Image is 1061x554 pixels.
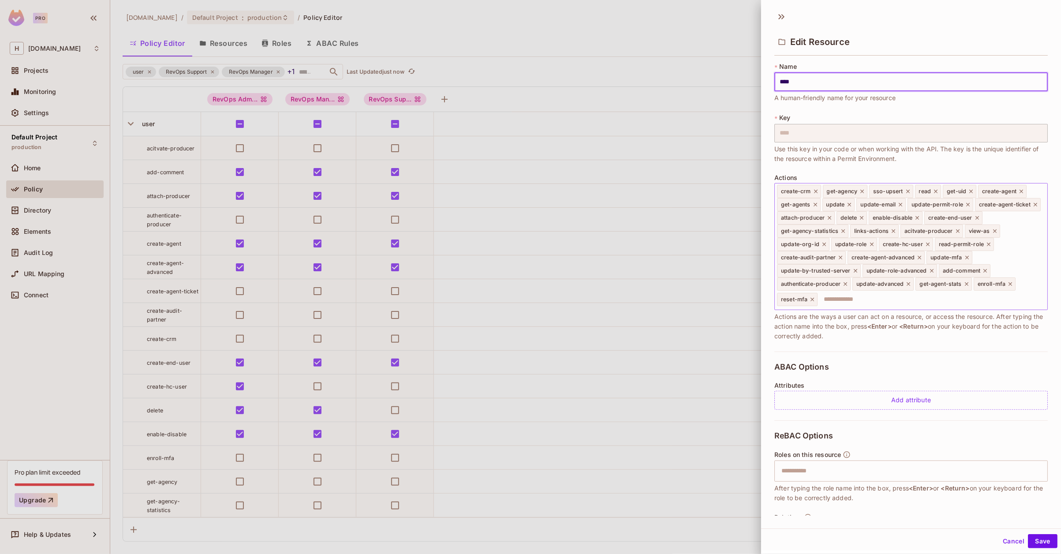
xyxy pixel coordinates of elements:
[915,185,941,198] div: read
[854,228,889,235] span: links-actions
[965,225,1000,238] div: view-as
[969,228,990,235] span: view-as
[982,188,1016,195] span: create-agent
[939,241,984,248] span: read-permit-role
[930,254,962,261] span: update-mfa
[835,241,867,248] span: update-role
[979,201,1031,208] span: create-agent-ticket
[856,198,906,211] div: update-email
[781,228,838,235] span: get-agency-statistics
[781,267,851,274] span: update-by-trusted-server
[841,214,857,221] span: delete
[899,322,928,330] span: <Return>
[1028,534,1057,548] button: Save
[978,281,1006,288] span: enroll-mfa
[777,198,821,211] div: get-agents
[774,312,1048,341] span: Actions are the ways a user can act on a resource, or access the resource. After typing the actio...
[837,211,867,225] div: delete
[943,185,976,198] div: get-uid
[863,264,937,277] div: update-role-advanced
[781,296,807,303] span: reset-mfa
[781,188,811,195] span: create-crm
[777,251,846,264] div: create-audit-partner
[848,251,925,264] div: create-agent-advanced
[943,267,981,274] span: add-comment
[774,483,1048,503] span: After typing the role name into the box, press or on your keyboard for the role to be correctly a...
[850,225,899,238] div: links-actions
[869,211,923,225] div: enable-disable
[852,277,914,291] div: update-advanced
[924,211,982,225] div: create-end-user
[826,201,845,208] span: update
[781,214,825,221] span: attach-producer
[777,211,835,225] div: attach-producer
[774,144,1048,164] span: Use this key in your code or when working with the API. The key is the unique identifier of the r...
[774,514,802,521] span: Relations
[781,241,819,248] span: update-org-id
[790,37,850,47] span: Edit Resource
[941,484,969,492] span: <Return>
[774,391,1048,410] div: Add attribute
[779,63,797,70] span: Name
[999,534,1028,548] button: Cancel
[777,225,848,238] div: get-agency-statistics
[822,198,855,211] div: update
[935,238,994,251] div: read-permit-role
[978,185,1027,198] div: create-agent
[974,277,1016,291] div: enroll-mfa
[867,267,927,274] span: update-role-advanced
[927,251,972,264] div: update-mfa
[779,114,790,121] span: Key
[908,198,973,211] div: update-permit-role
[879,238,933,251] div: create-hc-user
[975,198,1041,211] div: create-agent-ticket
[774,382,805,389] span: Attributes
[867,322,892,330] span: <Enter>
[827,188,858,195] span: get-agency
[869,185,913,198] div: sso-upsert
[774,174,797,181] span: Actions
[823,185,868,198] div: get-agency
[856,281,904,288] span: update-advanced
[919,188,931,195] span: read
[915,277,971,291] div: get-agent-stats
[919,281,961,288] span: get-agent-stats
[774,363,829,371] span: ABAC Options
[947,188,966,195] span: get-uid
[777,277,851,291] div: authenticate-producer
[774,93,896,103] span: A human-friendly name for your resource
[777,293,818,306] div: reset-mfa
[900,225,963,238] div: acitvate-producer
[873,214,912,221] span: enable-disable
[831,238,877,251] div: update-role
[777,264,861,277] div: update-by-trusted-server
[852,254,915,261] span: create-agent-advanced
[777,238,829,251] div: update-org-id
[781,201,811,208] span: get-agents
[781,254,836,261] span: create-audit-partner
[883,241,923,248] span: create-hc-user
[909,484,933,492] span: <Enter>
[904,228,953,235] span: acitvate-producer
[777,185,821,198] div: create-crm
[781,281,841,288] span: authenticate-producer
[873,188,903,195] span: sso-upsert
[928,214,972,221] span: create-end-user
[912,201,963,208] span: update-permit-role
[939,264,991,277] div: add-comment
[860,201,896,208] span: update-email
[774,431,833,440] span: ReBAC Options
[774,451,841,458] span: Roles on this resource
